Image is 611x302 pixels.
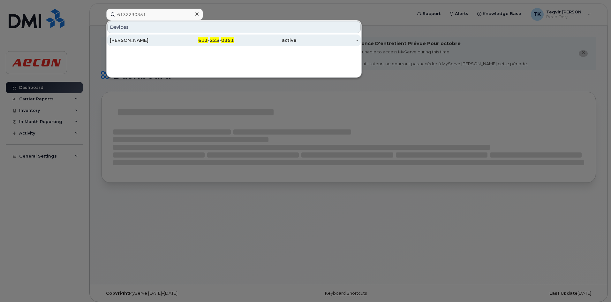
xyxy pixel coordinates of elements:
[210,37,219,43] span: 223
[234,37,296,43] div: active
[221,37,234,43] span: 0351
[198,37,208,43] span: 613
[296,37,358,43] div: -
[107,21,361,33] div: Devices
[172,37,234,43] div: - -
[107,35,361,46] a: [PERSON_NAME]613-223-0351active-
[110,37,172,43] div: [PERSON_NAME]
